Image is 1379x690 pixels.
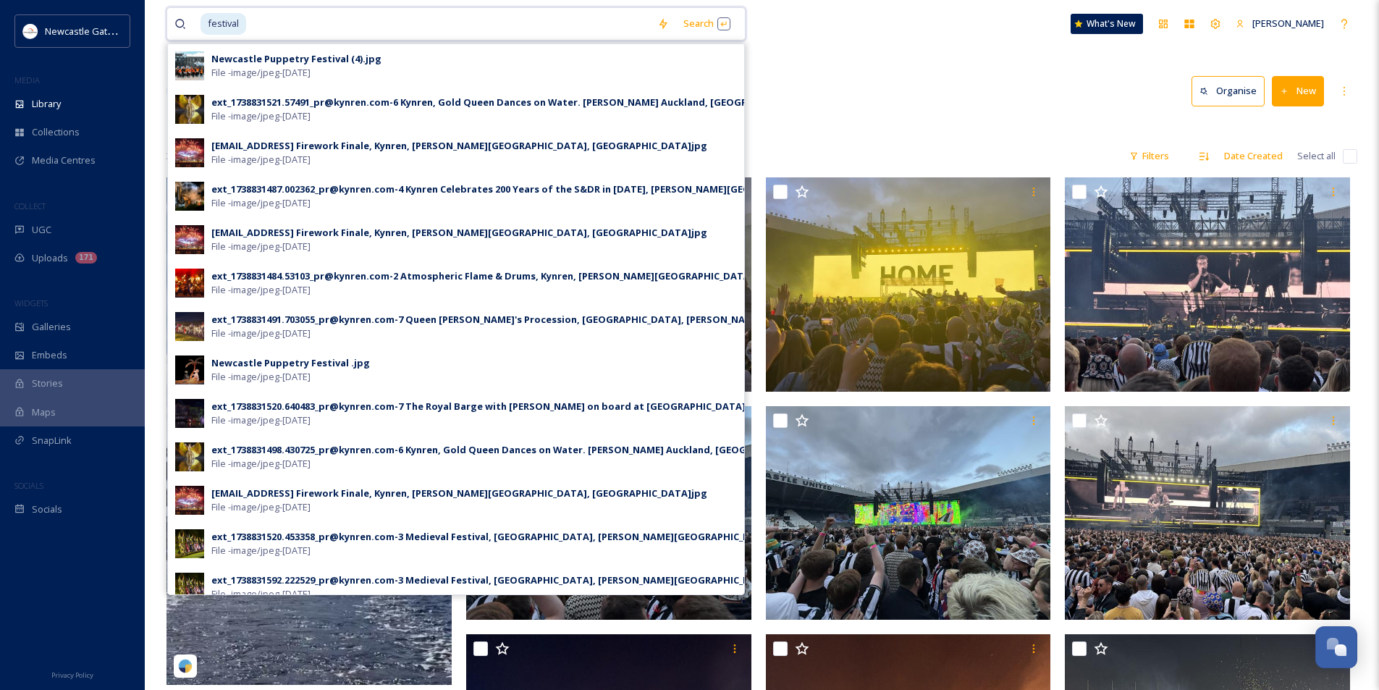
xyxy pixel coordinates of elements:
[166,149,201,163] span: 330 file s
[766,177,1051,392] img: Sam Fender St James' Park 2025 (9).jpg
[1272,76,1324,106] button: New
[211,96,825,109] div: ext_1738831521.57491_pr@kynren.com-6 Kynren, Gold Queen Dances on Water. [PERSON_NAME] Auckland, ...
[211,313,877,327] div: ext_1738831491.703055_pr@kynren.com-7 Queen [PERSON_NAME]'s Procession, [GEOGRAPHIC_DATA], [PERSO...
[32,376,63,390] span: Stories
[211,487,707,500] div: [EMAIL_ADDRESS] Firework Finale, Kynren, [PERSON_NAME][GEOGRAPHIC_DATA], [GEOGRAPHIC_DATA]jpg
[45,24,178,38] span: Newcastle Gateshead Initiative
[166,177,452,684] img: thumbnail
[1217,142,1290,170] div: Date Created
[175,95,204,124] img: 524ba21f-6e82-487b-879c-c38eb1e69425.jpg
[1315,626,1357,668] button: Open Chat
[175,312,204,341] img: 06bf2026-be26-4d15-9df8-01b952bb1572.jpg
[211,283,311,297] span: File - image/jpeg - [DATE]
[32,320,71,334] span: Galleries
[175,529,204,558] img: b3abbc67-fabb-476b-89b6-3b7d085e47a0.jpg
[32,97,61,111] span: Library
[175,486,204,515] img: cd3a7e2b-74b0-4526-8732-eb0f676e04ff.jpg
[75,252,97,264] div: 171
[211,370,311,384] span: File - image/jpeg - [DATE]
[175,399,204,428] img: e8da6e95-8300-4c13-b6a7-a86a81d4b663.jpg
[211,327,311,340] span: File - image/jpeg - [DATE]
[1065,177,1350,392] img: Sam Fender St James' Park 2025 (8).jpg
[32,502,62,516] span: Socials
[1071,14,1143,34] a: What's New
[23,24,38,38] img: DqD9wEUd_400x400.jpg
[211,240,311,253] span: File - image/jpeg - [DATE]
[211,196,311,210] span: File - image/jpeg - [DATE]
[51,665,93,683] a: Privacy Policy
[1192,76,1265,106] button: Organise
[1252,17,1324,30] span: [PERSON_NAME]
[175,355,204,384] img: b372136e-980a-46ba-b066-c0d47ca2c76f.jpg
[32,251,68,265] span: Uploads
[211,269,874,283] div: ext_1738831484.53103_pr@kynren.com-2 Atmospheric Flame & Drums, Kynren, [PERSON_NAME][GEOGRAPHIC_...
[32,153,96,167] span: Media Centres
[175,269,204,298] img: 9171ae90-317a-4743-bfca-893ac984a07f.jpg
[32,348,67,362] span: Embeds
[175,182,204,211] img: 9b902fa1-007d-4ef3-adc9-19b26ec0c974.jpg
[211,226,707,240] div: [EMAIL_ADDRESS] Firework Finale, Kynren, [PERSON_NAME][GEOGRAPHIC_DATA], [GEOGRAPHIC_DATA]jpg
[201,13,246,34] span: festival
[211,413,311,427] span: File - image/jpeg - [DATE]
[14,480,43,491] span: SOCIALS
[211,400,1057,413] div: ext_1738831520.640483_pr@kynren.com-7 The Royal Barge with [PERSON_NAME] on board at [GEOGRAPHIC_...
[32,434,72,447] span: SnapLink
[211,587,311,601] span: File - image/jpeg - [DATE]
[32,125,80,139] span: Collections
[175,138,204,167] img: d2fe0739-fa94-4b71-9c21-6c8842d2977c.jpg
[211,443,830,457] div: ext_1738831498.430725_pr@kynren.com-6 Kynren, Gold Queen Dances on Water. [PERSON_NAME] Auckland,...
[178,659,193,673] img: snapsea-logo.png
[175,442,204,471] img: e335cbd8-8811-4e9a-999e-2dc7bec57638.jpg
[211,457,311,471] span: File - image/jpeg - [DATE]
[211,66,311,80] span: File - image/jpeg - [DATE]
[14,201,46,211] span: COLLECT
[211,500,311,514] span: File - image/jpeg - [DATE]
[1065,406,1350,620] img: Sam Fender St James' Park 2025 (4).jpg
[766,406,1051,620] img: Sam Fender St James' Park 2025 (5).jpg
[211,573,893,587] div: ext_1738831592.222529_pr@kynren.com-3 Medieval Festival, [GEOGRAPHIC_DATA], [PERSON_NAME][GEOGRAP...
[175,573,204,602] img: b484ec7d-3586-4b36-bb16-bf63b2d5d2bd.jpg
[175,225,204,254] img: 71feac38-8d41-474d-b476-dd5906cf3a02.jpg
[1122,142,1176,170] div: Filters
[1228,9,1331,38] a: [PERSON_NAME]
[51,670,93,680] span: Privacy Policy
[211,109,311,123] span: File - image/jpeg - [DATE]
[211,153,311,167] span: File - image/jpeg - [DATE]
[211,182,946,196] div: ext_1738831487.002362_pr@kynren.com-4 Kynren Celebrates 200 Years of the S&DR in [DATE], [PERSON_...
[211,530,893,544] div: ext_1738831520.453358_pr@kynren.com-3 Medieval Festival, [GEOGRAPHIC_DATA], [PERSON_NAME][GEOGRAP...
[1192,76,1272,106] a: Organise
[32,223,51,237] span: UGC
[1297,149,1336,163] span: Select all
[211,52,381,66] div: Newcastle Puppetry Festival (4).jpg
[14,75,40,85] span: MEDIA
[211,139,707,153] div: [EMAIL_ADDRESS] Firework Finale, Kynren, [PERSON_NAME][GEOGRAPHIC_DATA], [GEOGRAPHIC_DATA]jpg
[676,9,738,38] div: Search
[175,51,204,80] img: 3dc2d643-bc75-4c69-9b70-d21596bb1bd6.jpg
[14,298,48,308] span: WIDGETS
[211,356,370,370] div: Newcastle Puppetry Festival .jpg
[211,544,311,558] span: File - image/jpeg - [DATE]
[32,405,56,419] span: Maps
